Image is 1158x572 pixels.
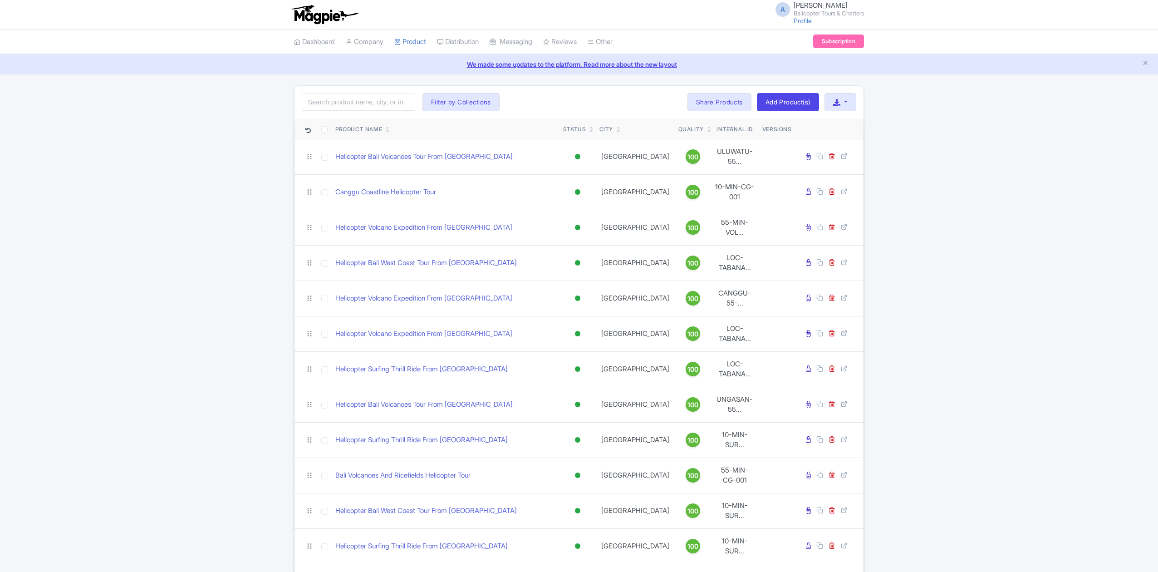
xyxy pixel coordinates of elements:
[588,30,613,54] a: Other
[687,152,698,162] span: 100
[678,397,707,412] a: 100
[687,506,698,516] span: 100
[678,326,707,341] a: 100
[711,118,759,139] th: Internal ID
[711,528,759,564] td: 10-MIN-SUR...
[346,30,383,54] a: Company
[335,399,513,410] a: Helicopter Bali Volcanoes Tour From [GEOGRAPHIC_DATA]
[573,327,582,340] div: Active
[394,30,426,54] a: Product
[335,258,517,268] a: Helicopter Bali West Coast Tour From [GEOGRAPHIC_DATA]
[5,59,1153,69] a: We made some updates to the platform. Read more about the new layout
[563,125,586,133] div: Status
[711,316,759,351] td: LOC-TABANA...
[687,365,698,375] span: 100
[596,528,675,564] td: [GEOGRAPHIC_DATA]
[770,2,864,16] a: A [PERSON_NAME] Balicopter Tours & Charters
[759,118,795,139] th: Versions
[596,281,675,316] td: [GEOGRAPHIC_DATA]
[422,93,500,111] button: Filter by Collections
[678,149,707,164] a: 100
[678,362,707,376] a: 100
[678,256,707,270] a: 100
[573,540,582,553] div: Active
[596,245,675,281] td: [GEOGRAPHIC_DATA]
[711,351,759,387] td: LOC-TABANA...
[687,258,698,268] span: 100
[687,223,698,233] span: 100
[596,174,675,210] td: [GEOGRAPHIC_DATA]
[596,316,675,351] td: [GEOGRAPHIC_DATA]
[678,185,707,199] a: 100
[289,5,360,25] img: logo-ab69f6fb50320c5b225c76a69d11143b.png
[596,493,675,528] td: [GEOGRAPHIC_DATA]
[678,220,707,235] a: 100
[335,435,508,445] a: Helicopter Surfing Thrill Ride From [GEOGRAPHIC_DATA]
[573,292,582,305] div: Active
[687,542,698,552] span: 100
[1142,59,1149,69] button: Close announcement
[678,539,707,553] a: 100
[678,503,707,518] a: 100
[335,506,517,516] a: Helicopter Bali West Coast Tour From [GEOGRAPHIC_DATA]
[596,387,675,422] td: [GEOGRAPHIC_DATA]
[596,210,675,245] td: [GEOGRAPHIC_DATA]
[711,458,759,493] td: 55-MIN-CG-001
[711,174,759,210] td: 10-MIN-CG-001
[573,221,582,234] div: Active
[711,245,759,281] td: LOC-TABANA...
[335,222,512,233] a: Helicopter Volcano Expedition From [GEOGRAPHIC_DATA]
[687,471,698,481] span: 100
[573,504,582,518] div: Active
[335,470,471,481] a: Bali Volcanoes And Ricefields Helicopter Tour
[573,150,582,163] div: Active
[687,187,698,197] span: 100
[687,329,698,339] span: 100
[599,125,613,133] div: City
[711,493,759,528] td: 10-MIN-SUR...
[573,398,582,411] div: Active
[711,139,759,174] td: ULUWATU-55...
[335,329,512,339] a: Helicopter Volcano Expedition From [GEOGRAPHIC_DATA]
[294,30,335,54] a: Dashboard
[573,363,582,376] div: Active
[596,351,675,387] td: [GEOGRAPHIC_DATA]
[687,400,698,410] span: 100
[490,30,532,54] a: Messaging
[687,93,751,111] a: Share Products
[711,422,759,458] td: 10-MIN-SUR...
[711,387,759,422] td: UNGASAN-55...
[437,30,479,54] a: Distribution
[573,186,582,199] div: Active
[596,422,675,458] td: [GEOGRAPHIC_DATA]
[687,435,698,445] span: 100
[573,469,582,482] div: Active
[335,541,508,552] a: Helicopter Surfing Thrill Ride From [GEOGRAPHIC_DATA]
[794,17,812,25] a: Profile
[813,35,864,48] a: Subscription
[794,1,848,10] span: [PERSON_NAME]
[335,152,513,162] a: Helicopter Bali Volcanoes Tour From [GEOGRAPHIC_DATA]
[573,256,582,270] div: Active
[678,468,707,483] a: 100
[775,2,790,17] span: A
[573,434,582,447] div: Active
[678,291,707,306] a: 100
[335,125,382,133] div: Product Name
[687,294,698,304] span: 100
[596,458,675,493] td: [GEOGRAPHIC_DATA]
[757,93,819,111] a: Add Product(s)
[335,364,508,375] a: Helicopter Surfing Thrill Ride From [GEOGRAPHIC_DATA]
[302,94,415,111] input: Search product name, city, or interal id
[678,125,704,133] div: Quality
[794,10,864,16] small: Balicopter Tours & Charters
[543,30,577,54] a: Reviews
[335,293,512,304] a: Helicopter Volcano Expedition From [GEOGRAPHIC_DATA]
[711,210,759,245] td: 55-MIN-VOL...
[335,187,436,197] a: Canggu Coastline Helicopter Tour
[596,139,675,174] td: [GEOGRAPHIC_DATA]
[711,281,759,316] td: CANGGU-55-...
[678,433,707,447] a: 100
